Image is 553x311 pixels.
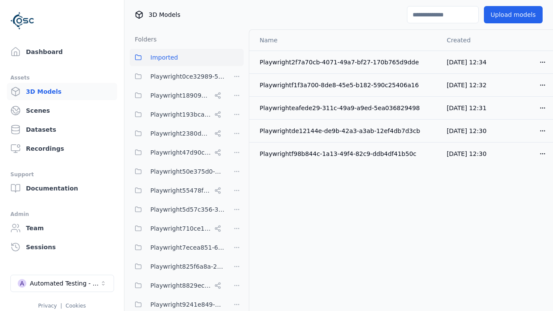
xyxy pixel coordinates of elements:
a: Sessions [7,238,117,256]
div: Playwright2f7a70cb-4071-49a7-bf27-170b765d9dde [260,58,433,67]
span: Playwright18909032-8d07-45c5-9c81-9eec75d0b16b [150,90,211,101]
div: Playwrightde12144e-de9b-42a3-a3ab-12ef4db7d3cb [260,127,433,135]
div: Playwrightf1f3a700-8de8-45e5-b182-590c25406a16 [260,81,433,89]
a: 3D Models [7,83,117,100]
button: Playwright55478f86-28dc-49b8-8d1f-c7b13b14578c [130,182,225,199]
th: Name [249,30,440,51]
span: 3D Models [149,10,180,19]
span: | [60,303,62,309]
div: Playwrighteafede29-311c-49a9-a9ed-5ea036829498 [260,104,433,112]
button: Playwright193bca0e-57fa-418d-8ea9-45122e711dc7 [130,106,225,123]
a: Documentation [7,180,117,197]
span: Playwright5d57c356-39f7-47ed-9ab9-d0409ac6cddc [150,204,225,215]
div: A [18,279,26,288]
th: Created [440,30,497,51]
a: Cookies [66,303,86,309]
div: Playwrightf98b844c-1a13-49f4-82c9-ddb4df41b50c [260,149,433,158]
a: Datasets [7,121,117,138]
a: Scenes [7,102,117,119]
span: [DATE] 12:31 [447,105,486,111]
span: Playwright8829ec83-5e68-4376-b984-049061a310ed [150,280,211,291]
span: Playwright710ce123-85fd-4f8c-9759-23c3308d8830 [150,223,211,234]
button: Playwright825f6a8a-2a7a-425c-94f7-650318982f69 [130,258,225,275]
span: [DATE] 12:30 [447,127,486,134]
span: [DATE] 12:34 [447,59,486,66]
button: Playwright7ecea851-649a-419a-985e-fcff41a98b20 [130,239,225,256]
button: Playwright5d57c356-39f7-47ed-9ab9-d0409ac6cddc [130,201,225,218]
span: Playwright47d90cf2-c635-4353-ba3b-5d4538945666 [150,147,211,158]
a: Privacy [38,303,57,309]
span: Playwright0ce32989-52d0-45cf-b5b9-59d5033d313a [150,71,225,82]
a: Recordings [7,140,117,157]
button: Playwright47d90cf2-c635-4353-ba3b-5d4538945666 [130,144,225,161]
span: Playwright7ecea851-649a-419a-985e-fcff41a98b20 [150,242,225,253]
button: Playwright8829ec83-5e68-4376-b984-049061a310ed [130,277,225,294]
button: Playwright2380d3f5-cebf-494e-b965-66be4d67505e [130,125,225,142]
span: Playwright825f6a8a-2a7a-425c-94f7-650318982f69 [150,261,225,272]
a: Dashboard [7,43,117,60]
span: Imported [150,52,178,63]
span: [DATE] 12:32 [447,82,486,89]
span: Playwright9241e849-7ba1-474f-9275-02cfa81d37fc [150,299,225,310]
button: Upload models [484,6,543,23]
button: Playwright0ce32989-52d0-45cf-b5b9-59d5033d313a [130,68,225,85]
button: Playwright18909032-8d07-45c5-9c81-9eec75d0b16b [130,87,225,104]
div: Assets [10,73,114,83]
span: [DATE] 12:30 [447,150,486,157]
h3: Folders [130,35,157,44]
span: Playwright193bca0e-57fa-418d-8ea9-45122e711dc7 [150,109,211,120]
button: Imported [130,49,244,66]
div: Support [10,169,114,180]
img: Logo [10,9,35,33]
div: Automated Testing - Playwright [30,279,100,288]
a: Team [7,219,117,237]
span: Playwright55478f86-28dc-49b8-8d1f-c7b13b14578c [150,185,211,196]
button: Playwright50e375d0-6f38-48a7-96e0-b0dcfa24b72f [130,163,225,180]
div: Admin [10,209,114,219]
span: Playwright2380d3f5-cebf-494e-b965-66be4d67505e [150,128,211,139]
button: Select a workspace [10,275,114,292]
button: Playwright710ce123-85fd-4f8c-9759-23c3308d8830 [130,220,225,237]
span: Playwright50e375d0-6f38-48a7-96e0-b0dcfa24b72f [150,166,225,177]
